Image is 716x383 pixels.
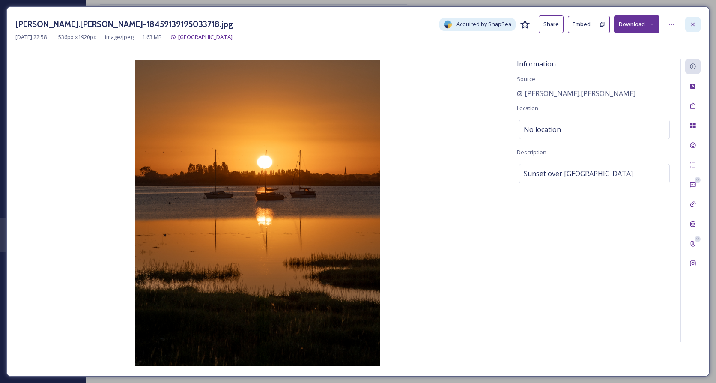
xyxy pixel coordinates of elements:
[614,15,659,33] button: Download
[524,168,633,179] span: Sunset over [GEOGRAPHIC_DATA]
[15,60,499,366] img: 20240912-B7404665.jpg
[178,33,233,41] span: [GEOGRAPHIC_DATA]
[517,148,546,156] span: Description
[15,33,47,41] span: [DATE] 22:58
[517,59,556,69] span: Information
[105,33,134,41] span: image/jpeg
[524,124,561,135] span: No location
[517,104,538,112] span: Location
[15,18,233,30] h3: [PERSON_NAME].[PERSON_NAME]-18459139195033718.jpg
[55,33,96,41] span: 1536 px x 1920 px
[695,177,701,183] div: 0
[568,16,595,33] button: Embed
[517,75,535,83] span: Source
[517,88,635,99] a: [PERSON_NAME].[PERSON_NAME]
[142,33,162,41] span: 1.63 MB
[525,88,635,99] span: [PERSON_NAME].[PERSON_NAME]
[695,236,701,242] div: 0
[456,20,511,28] span: Acquired by SnapSea
[539,15,564,33] button: Share
[444,20,452,29] img: snapsea-logo.png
